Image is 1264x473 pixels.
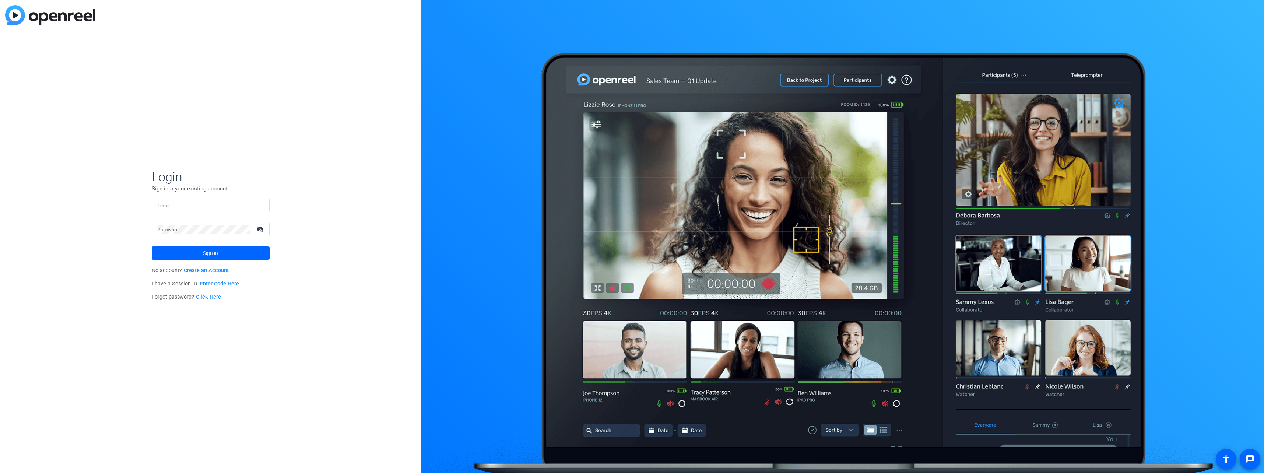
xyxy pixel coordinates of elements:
span: Forgot password? [152,294,221,300]
span: I have a Session ID. [152,281,239,287]
mat-icon: message [1246,455,1254,463]
img: blue-gradient.svg [5,5,95,25]
p: Sign into your existing account. [152,185,270,193]
a: Create an Account [184,267,229,274]
a: Enter Code Here [200,281,239,287]
a: Click Here [196,294,221,300]
button: Sign in [152,246,270,260]
mat-label: Email [158,203,170,209]
mat-label: Password [158,227,179,232]
mat-icon: accessibility [1222,455,1230,463]
input: Enter Email Address [158,201,264,210]
span: Sign in [203,244,218,262]
mat-icon: visibility_off [252,224,270,234]
span: No account? [152,267,229,274]
span: Login [152,169,270,185]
